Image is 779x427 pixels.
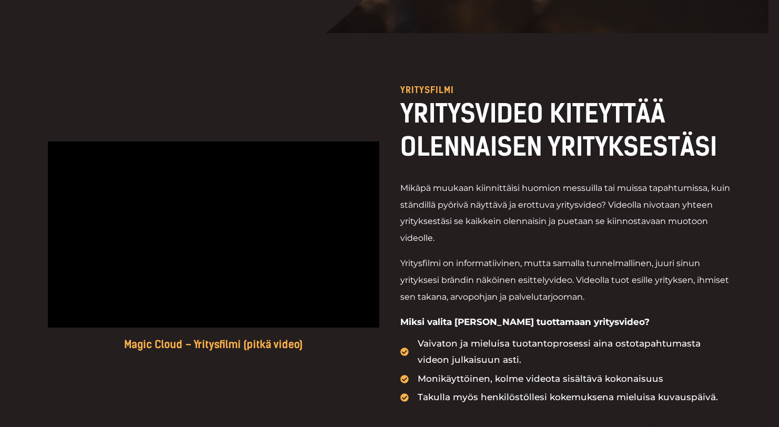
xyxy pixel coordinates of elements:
[415,335,732,369] span: Vaivaton ja mieluisa tuotantoprosessi aina ostotapahtumasta videon julkaisuun asti.
[400,258,729,301] span: Yritysfilmi on informatiivinen, mutta samalla tunnelmallinen, juuri sinun yrityksesi brändin näkö...
[400,97,732,163] h2: YRITYSVIDEO KITEYTTÄÄ OLENNAISEN YRITYKSESTÄSI
[415,371,663,388] span: Monikäyttöinen, kolme videota sisältävä kokonaisuus
[400,183,730,243] span: Mikäpä muukaan kiinnittäisi huomion messuilla tai muissa tapahtumissa, kuin ständillä pyörivä näy...
[48,141,379,328] iframe: vimeo-videosoitin
[415,389,718,406] span: Takulla myös henkilöstöllesi kokemuksena mieluisa kuvauspäivä.
[400,86,732,95] p: YRITYSFILMI
[48,338,379,351] h5: Magic Cloud – Yritysfilmi (pitkä video)
[400,317,650,327] strong: Miksi valita [PERSON_NAME] tuottamaan yritysvideo?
